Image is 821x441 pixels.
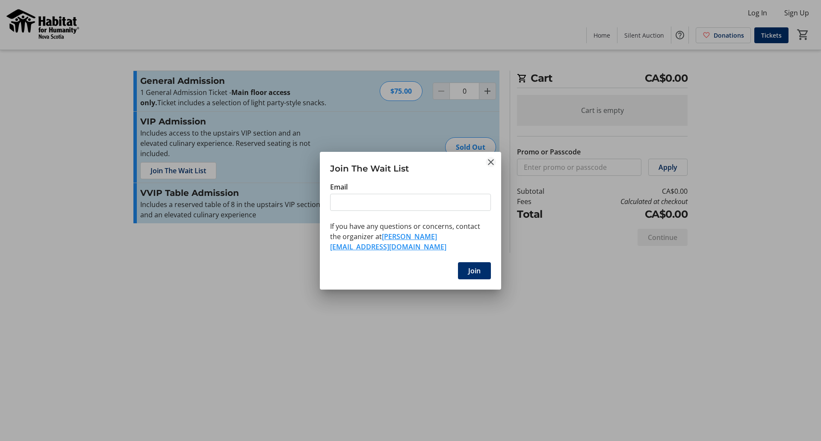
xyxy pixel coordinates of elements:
label: Email [330,182,348,192]
button: Close [486,157,496,167]
span: Join [468,266,481,276]
button: Join [458,262,491,279]
a: Contact the organizer [330,232,446,252]
p: If you have any questions or concerns, contact the organizer at [330,221,491,252]
h3: Join The Wait List [320,152,501,181]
